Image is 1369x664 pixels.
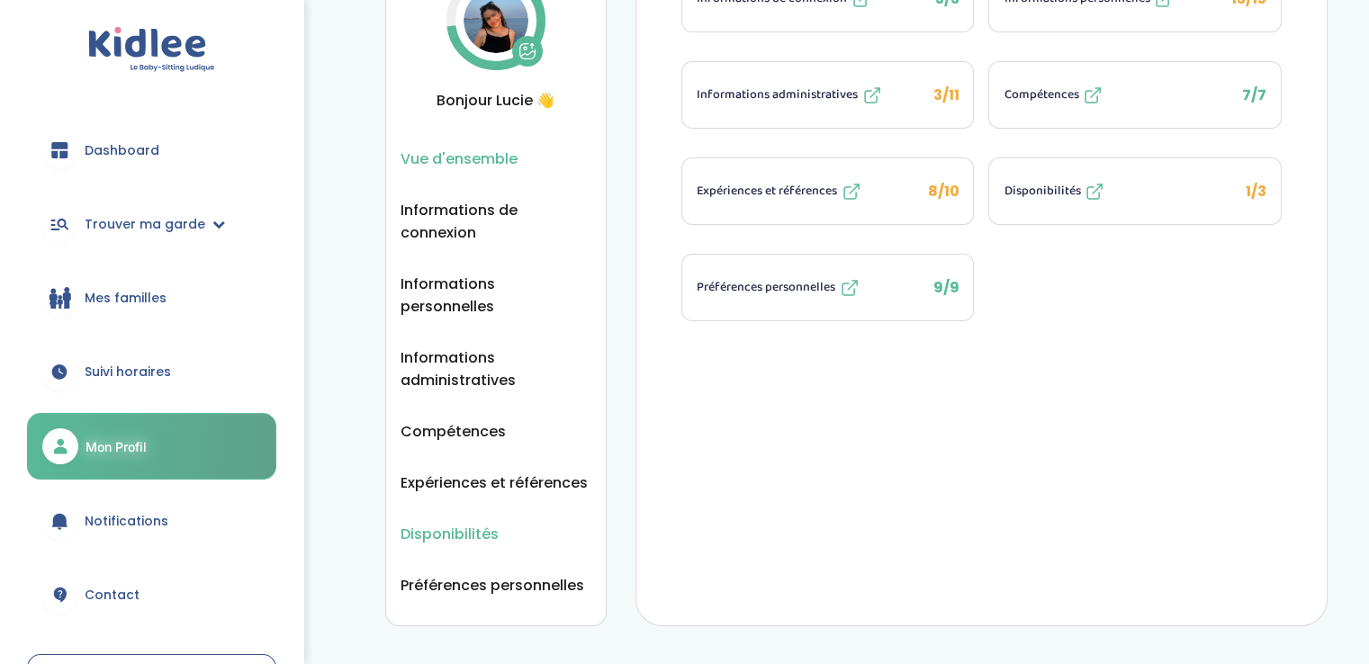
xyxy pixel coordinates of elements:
a: Notifications [27,489,276,553]
li: 3/11 [681,61,975,129]
span: Compétences [1004,85,1078,104]
span: 3/11 [932,85,959,105]
button: Informations administratives [401,346,591,391]
span: 1/3 [1246,181,1266,202]
span: Mon Profil [86,437,147,456]
button: Compétences 7/7 [989,62,1281,128]
li: 1/3 [988,157,1282,225]
span: Contact [85,586,140,605]
span: Dashboard [85,141,159,160]
img: logo.svg [88,27,215,73]
span: Mes familles [85,289,167,308]
button: Informations personnelles [401,273,591,318]
a: Dashboard [27,118,276,183]
span: Préférences personnelles [697,278,835,297]
span: Informations administratives [697,85,858,104]
li: 8/10 [681,157,975,225]
button: Expériences et références 8/10 [682,158,974,224]
span: Notifications [85,512,168,531]
button: Préférences personnelles 9/9 [682,255,974,320]
a: Trouver ma garde [27,192,276,256]
li: 9/9 [681,254,975,321]
button: Disponibilités 1/3 [989,158,1281,224]
a: Contact [27,562,276,627]
span: Trouver ma garde [85,215,205,234]
span: Expériences et références [697,182,837,201]
span: 9/9 [932,277,959,298]
a: Mes familles [27,265,276,330]
button: Expériences et références [401,471,588,494]
button: Informations de connexion [401,199,591,244]
span: Bonjour Lucie 👋 [401,89,591,112]
button: Préférences personnelles [401,574,584,597]
span: Disponibilités [1004,182,1080,201]
button: Disponibilités [401,523,499,545]
button: Informations administratives 3/11 [682,62,974,128]
span: Suivi horaires [85,363,171,381]
span: 8/10 [927,181,959,202]
span: 7/7 [1242,85,1266,105]
a: Mon Profil [27,413,276,480]
a: Suivi horaires [27,339,276,404]
li: 7/7 [988,61,1282,129]
button: Vue d'ensemble [401,148,518,170]
button: Compétences [401,420,506,443]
